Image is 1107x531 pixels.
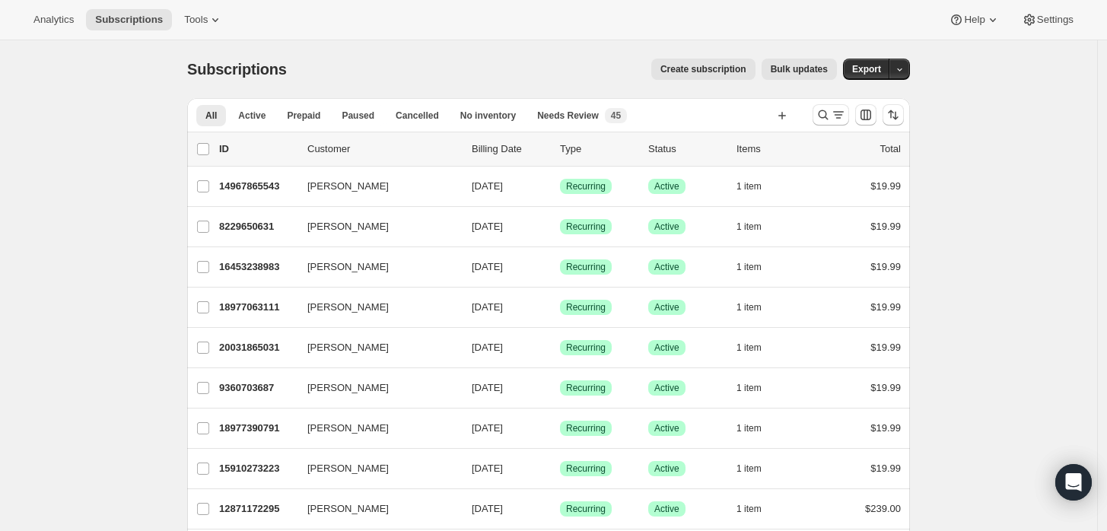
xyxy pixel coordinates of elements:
div: 16453238983[PERSON_NAME][DATE]SuccessRecurringSuccessActive1 item$19.99 [219,256,901,278]
span: Active [654,342,679,354]
span: [PERSON_NAME] [307,219,389,234]
span: 45 [611,110,621,122]
span: Prepaid [287,110,320,122]
button: [PERSON_NAME] [298,497,450,521]
button: [PERSON_NAME] [298,215,450,239]
button: Customize table column order and visibility [855,104,876,126]
span: $19.99 [870,422,901,434]
p: ID [219,141,295,157]
span: Recurring [566,261,606,273]
span: Bulk updates [771,63,828,75]
span: 1 item [736,180,762,192]
span: $239.00 [865,503,901,514]
p: 8229650631 [219,219,295,234]
span: [PERSON_NAME] [307,259,389,275]
span: Active [654,180,679,192]
button: 1 item [736,256,778,278]
span: Help [964,14,985,26]
button: 1 item [736,216,778,237]
button: Tools [175,9,232,30]
span: Needs Review [537,110,599,122]
span: [DATE] [472,180,503,192]
span: Recurring [566,382,606,394]
span: All [205,110,217,122]
span: [DATE] [472,301,503,313]
span: [DATE] [472,382,503,393]
span: Paused [342,110,374,122]
button: Search and filter results [813,104,849,126]
span: 1 item [736,463,762,475]
span: Recurring [566,422,606,434]
span: [PERSON_NAME] [307,179,389,194]
span: $19.99 [870,342,901,353]
button: [PERSON_NAME] [298,416,450,440]
span: [DATE] [472,261,503,272]
div: 18977390791[PERSON_NAME][DATE]SuccessRecurringSuccessActive1 item$19.99 [219,418,901,439]
button: Analytics [24,9,83,30]
button: Create new view [770,105,794,126]
span: Active [654,221,679,233]
span: Active [654,301,679,313]
span: Tools [184,14,208,26]
span: 1 item [736,503,762,515]
span: Active [654,382,679,394]
div: IDCustomerBilling DateTypeStatusItemsTotal [219,141,901,157]
button: Sort the results [883,104,904,126]
span: 1 item [736,382,762,394]
span: [DATE] [472,463,503,474]
button: Bulk updates [762,59,837,80]
button: [PERSON_NAME] [298,295,450,320]
div: 15910273223[PERSON_NAME][DATE]SuccessRecurringSuccessActive1 item$19.99 [219,458,901,479]
span: [PERSON_NAME] [307,461,389,476]
div: Open Intercom Messenger [1055,464,1092,501]
span: [DATE] [472,503,503,514]
button: 1 item [736,458,778,479]
p: Billing Date [472,141,548,157]
span: $19.99 [870,382,901,393]
button: 1 item [736,297,778,318]
span: Active [654,463,679,475]
p: 14967865543 [219,179,295,194]
span: [PERSON_NAME] [307,421,389,436]
p: 20031865031 [219,340,295,355]
button: Subscriptions [86,9,172,30]
span: Recurring [566,301,606,313]
span: Recurring [566,342,606,354]
div: 8229650631[PERSON_NAME][DATE]SuccessRecurringSuccessActive1 item$19.99 [219,216,901,237]
div: 12871172295[PERSON_NAME][DATE]SuccessRecurringSuccessActive1 item$239.00 [219,498,901,520]
div: 20031865031[PERSON_NAME][DATE]SuccessRecurringSuccessActive1 item$19.99 [219,337,901,358]
button: Create subscription [651,59,755,80]
button: [PERSON_NAME] [298,456,450,481]
p: 12871172295 [219,501,295,517]
div: 9360703687[PERSON_NAME][DATE]SuccessRecurringSuccessActive1 item$19.99 [219,377,901,399]
button: 1 item [736,498,778,520]
span: Active [654,261,679,273]
span: Recurring [566,463,606,475]
button: [PERSON_NAME] [298,376,450,400]
span: Active [654,503,679,515]
span: Recurring [566,221,606,233]
p: Customer [307,141,460,157]
span: 1 item [736,221,762,233]
span: Settings [1037,14,1074,26]
button: 1 item [736,418,778,439]
button: Export [843,59,890,80]
button: [PERSON_NAME] [298,174,450,199]
span: Recurring [566,503,606,515]
span: [DATE] [472,221,503,232]
span: $19.99 [870,261,901,272]
p: 16453238983 [219,259,295,275]
span: 1 item [736,342,762,354]
div: Items [736,141,813,157]
span: [PERSON_NAME] [307,300,389,315]
span: Create subscription [660,63,746,75]
span: [PERSON_NAME] [307,501,389,517]
p: 18977063111 [219,300,295,315]
span: $19.99 [870,221,901,232]
span: No inventory [460,110,516,122]
div: 14967865543[PERSON_NAME][DATE]SuccessRecurringSuccessActive1 item$19.99 [219,176,901,197]
span: Cancelled [396,110,439,122]
p: Total [880,141,901,157]
span: Subscriptions [95,14,163,26]
span: Active [654,422,679,434]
